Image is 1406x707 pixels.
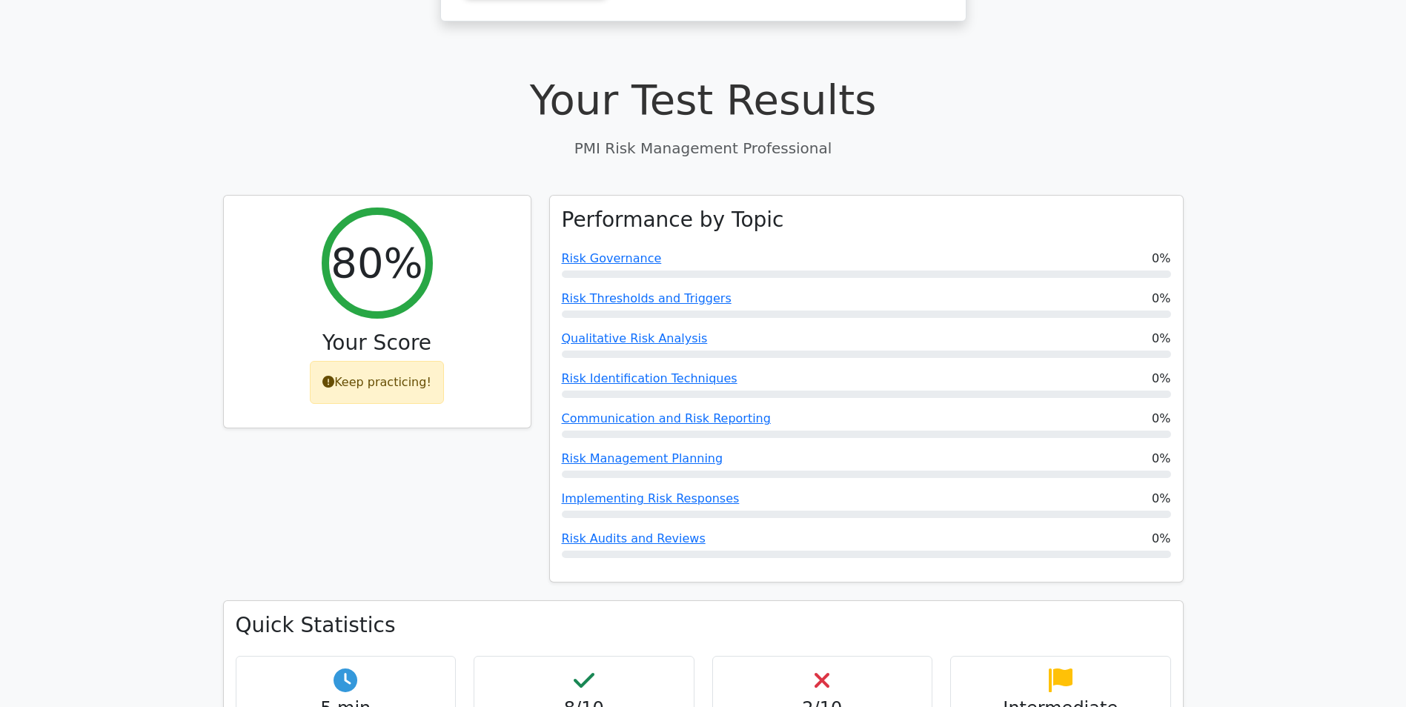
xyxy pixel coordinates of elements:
a: Implementing Risk Responses [562,491,740,505]
a: Risk Identification Techniques [562,371,737,385]
span: 0% [1152,410,1170,428]
a: Risk Management Planning [562,451,723,465]
a: Communication and Risk Reporting [562,411,771,425]
span: 0% [1152,530,1170,548]
div: Keep practicing! [310,361,444,404]
h3: Performance by Topic [562,208,784,233]
span: 0% [1152,490,1170,508]
a: Risk Audits and Reviews [562,531,706,545]
span: 0% [1152,370,1170,388]
h1: Your Test Results [223,75,1184,125]
a: Risk Thresholds and Triggers [562,291,732,305]
span: 0% [1152,330,1170,348]
h2: 80% [331,238,422,288]
h3: Your Score [236,331,519,356]
h3: Quick Statistics [236,613,1171,638]
span: 0% [1152,290,1170,308]
span: 0% [1152,250,1170,268]
span: 0% [1152,450,1170,468]
a: Qualitative Risk Analysis [562,331,708,345]
a: Risk Governance [562,251,662,265]
p: PMI Risk Management Professional [223,137,1184,159]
